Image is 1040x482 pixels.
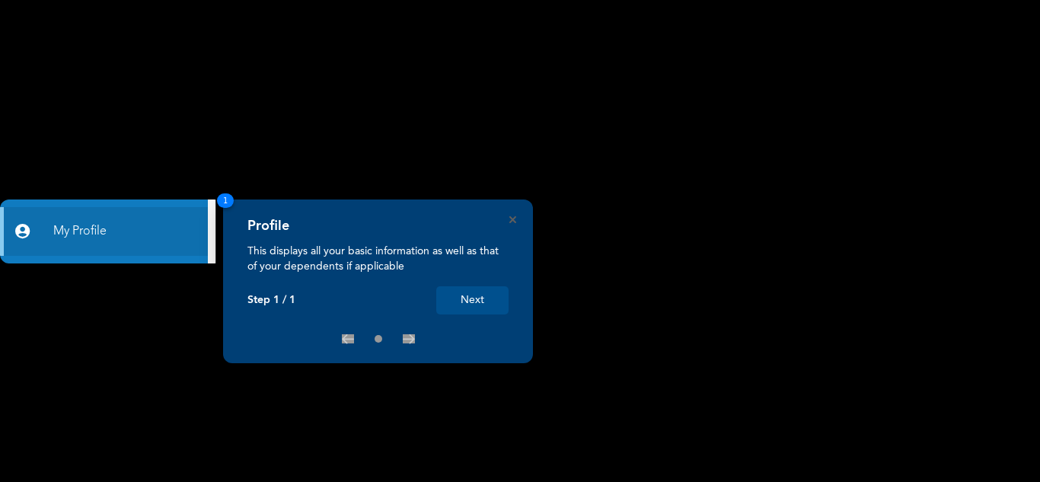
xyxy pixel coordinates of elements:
[436,286,509,314] button: Next
[247,294,295,307] p: Step 1 / 1
[247,218,289,235] h4: Profile
[247,244,509,274] p: This displays all your basic information as well as that of your dependents if applicable
[509,216,516,223] button: Close
[217,193,234,208] span: 1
